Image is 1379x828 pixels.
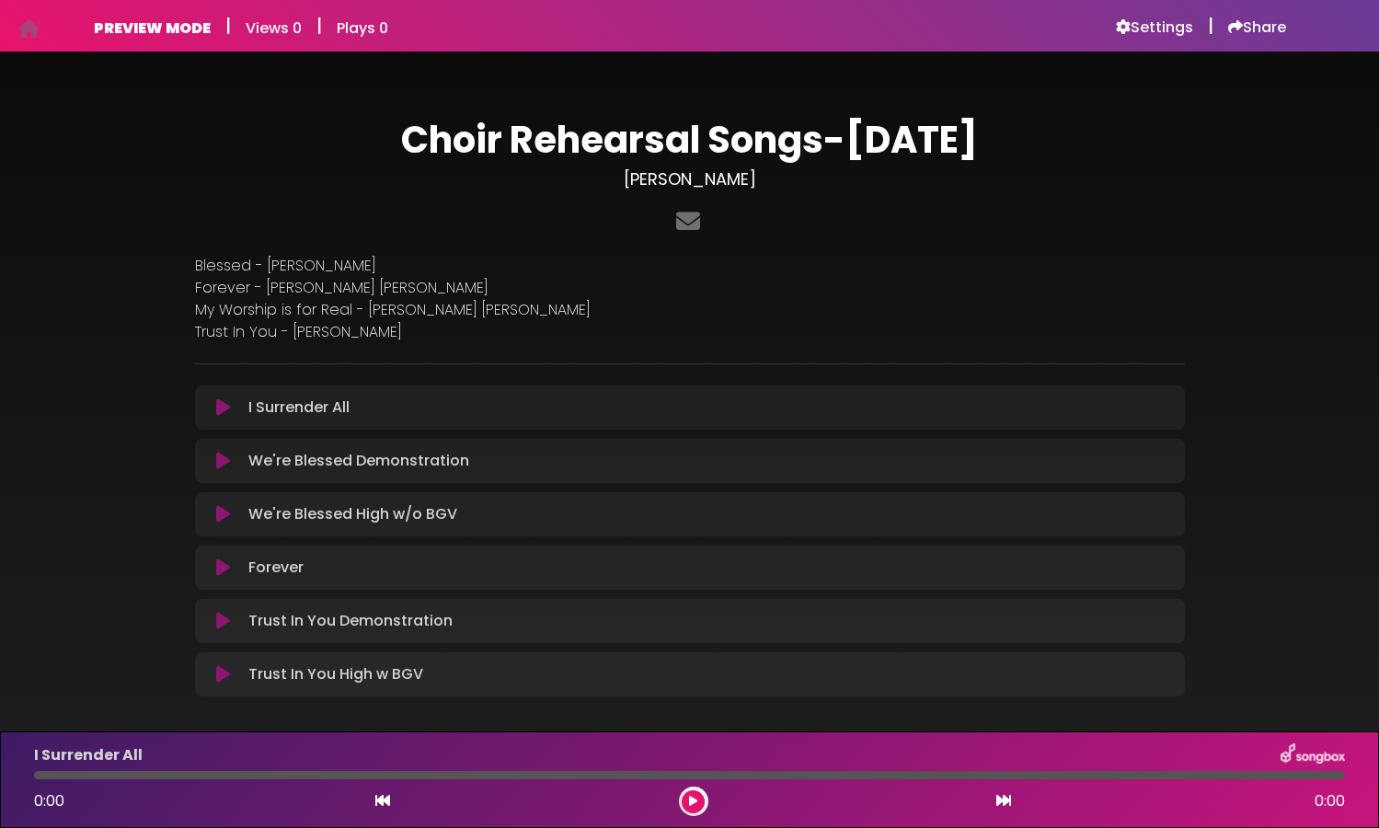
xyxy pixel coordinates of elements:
[248,610,453,632] p: Trust In You Demonstration
[195,118,1185,162] h1: Choir Rehearsal Songs-[DATE]
[316,15,322,37] h5: |
[248,450,469,472] p: We're Blessed Demonstration
[225,15,231,37] h5: |
[248,663,423,685] p: Trust In You High w BGV
[94,19,211,37] h6: PREVIEW MODE
[248,557,304,579] p: Forever
[337,19,388,37] h6: Plays 0
[1228,18,1286,37] a: Share
[34,744,143,766] p: I Surrender All
[195,255,1185,277] p: Blessed - [PERSON_NAME]
[195,321,1185,343] p: Trust In You - [PERSON_NAME]
[248,503,457,525] p: We're Blessed High w/o BGV
[195,299,1185,321] p: My Worship is for Real - [PERSON_NAME] [PERSON_NAME]
[195,169,1185,190] h3: [PERSON_NAME]
[1116,18,1193,37] a: Settings
[248,397,350,419] p: I Surrender All
[246,19,302,37] h6: Views 0
[1281,743,1345,767] img: songbox-logo-white.png
[1208,15,1213,37] h5: |
[195,277,1185,299] p: Forever - [PERSON_NAME] [PERSON_NAME]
